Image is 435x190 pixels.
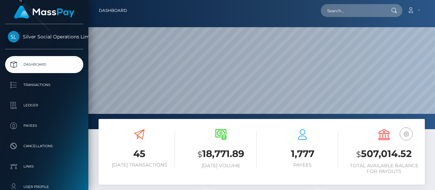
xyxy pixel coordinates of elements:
p: Transactions [8,80,81,90]
span: Silver Social Operations Limited [5,34,83,40]
h6: [DATE] Volume [185,163,257,169]
h3: 45 [104,147,175,160]
h3: 1,777 [267,147,338,160]
a: Payees [5,117,83,134]
img: Silver Social Operations Limited [8,31,19,42]
a: Cancellations [5,138,83,155]
a: Dashboard [99,3,127,18]
p: Ledger [8,100,81,110]
a: Transactions [5,76,83,93]
p: Links [8,161,81,172]
img: MassPay Logo [14,5,74,19]
h3: 18,771.89 [185,147,257,161]
input: Search... [321,4,385,17]
a: Links [5,158,83,175]
p: Cancellations [8,141,81,151]
a: Dashboard [5,56,83,73]
small: $ [197,150,202,159]
h6: [DATE] Transactions [104,162,175,168]
small: $ [356,150,361,159]
p: Payees [8,121,81,131]
h6: Payees [267,162,338,168]
h3: 507,014.52 [348,147,420,161]
h6: Total Available Balance for Payouts [348,163,420,174]
p: Dashboard [8,59,81,70]
a: Ledger [5,97,83,114]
